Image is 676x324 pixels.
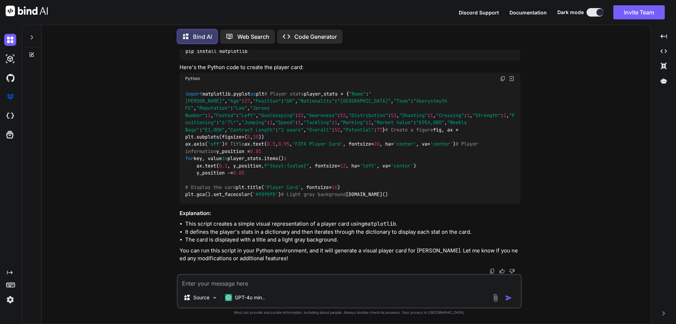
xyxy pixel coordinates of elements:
span: 12 [340,163,346,169]
span: "Market Value" [374,120,413,126]
span: 1 [208,112,211,118]
span: "Tackling" [303,120,332,126]
span: f" : " [264,163,309,169]
img: like [499,268,505,274]
span: "Goalkeeping" [258,112,295,118]
span: {key} [270,163,284,169]
span: "Weekly Wage" [185,120,470,133]
img: GPT-4o mini [225,294,232,301]
img: Bind AI [6,6,48,16]
span: "Potential" [343,127,374,133]
span: 'Player Card' [264,184,301,190]
p: Web Search [237,32,269,41]
p: Code Generator [294,32,337,41]
span: in [222,155,227,162]
span: "Crossing" [436,112,464,118]
li: It defines the player's stats in a dictionary and then iterates through the dictionary to display... [185,228,520,236]
span: 1 [430,112,433,118]
span: 'center' [394,141,416,147]
p: Bind AI [193,32,212,41]
span: 0.5 [267,141,275,147]
span: 52 [298,112,303,118]
span: "Positioning" [185,112,515,126]
span: "Aberystwyth FC" [185,98,450,111]
span: for [185,155,194,162]
img: darkChat [4,34,16,46]
span: "Team" [394,98,411,104]
span: 'center' [391,163,413,169]
span: "Reputation" [196,105,230,111]
span: # Display the card [185,184,236,190]
img: settings [4,294,16,306]
code: matplotlib [364,220,396,227]
p: You can run this script in your Python environment, and it will generate a visual player card for... [180,247,520,263]
img: githubDark [4,72,16,84]
span: 1 [368,120,371,126]
h3: Explanation: [180,209,520,218]
span: "[GEOGRAPHIC_DATA]" [337,98,391,104]
img: darkAi-studio [4,53,16,65]
span: 'left' [360,163,377,169]
span: "Strength" [472,112,501,118]
span: # Title [225,141,244,147]
span: # Light gray background [281,191,346,197]
span: Documentation [509,10,547,16]
p: GPT-4o min.. [235,294,265,301]
span: import [186,91,202,97]
span: 52 [391,112,396,118]
code: pip install matplotlib [185,48,248,55]
img: dislike [509,268,515,274]
span: 20 [374,141,380,147]
span: "Shooting" [399,112,427,118]
span: 1 [334,120,337,126]
img: attachment [492,294,500,302]
span: 27 [244,98,250,104]
span: 'off' [208,141,222,147]
span: 1 [467,112,470,118]
span: "Contract Length" [227,127,275,133]
li: The card is displayed with a title and a light gray background. [185,236,520,244]
span: '#f0f0f0' [253,191,278,197]
span: 52 [340,112,346,118]
span: "Marking" [340,120,365,126]
span: "£954,000" [416,120,444,126]
span: 0.1 [219,163,227,169]
span: Python [185,76,200,81]
span: 8 [247,134,250,140]
span: "Name" [349,91,366,97]
span: Dark mode [557,9,584,16]
span: "2 years" [278,127,303,133]
span: {value} [287,163,306,169]
img: cloudideIcon [4,110,16,122]
span: as [250,91,256,97]
button: Discord Support [459,9,499,16]
span: "£1,000" [202,127,225,133]
img: copy [489,268,495,274]
span: 0.05 [233,170,244,176]
span: 1 [298,120,301,126]
span: "Distribution" [349,112,388,118]
img: copy [500,76,506,81]
img: Pick Models [212,295,218,301]
span: "Jumping" [242,120,267,126]
span: # Create a figure [385,127,433,133]
span: # Player stats [264,91,304,97]
p: Bind can provide inaccurate information, including about people. Always double-check its answers.... [177,310,522,315]
span: "Position" [253,98,281,104]
span: Discord Support [459,10,499,16]
span: "Awareness" [306,112,337,118]
code: matplotlib.pyplot plt player_stats = { : , : , : , : , : , : , : , : , : , : , : , : , : , : , : ... [185,90,515,198]
p: Here's the Python code to create the player card: [180,63,520,72]
span: "Speed" [275,120,295,126]
img: premium [4,91,16,103]
span: 10 [253,134,258,140]
span: "Age" [227,98,242,104]
button: Invite Team [613,5,665,19]
span: 'center' [430,141,453,147]
span: 52 [334,127,340,133]
span: "Footed" [213,112,236,118]
span: "Overall" [306,127,332,133]
p: Source [193,294,209,301]
span: 16 [332,184,337,190]
img: icon [505,294,512,301]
